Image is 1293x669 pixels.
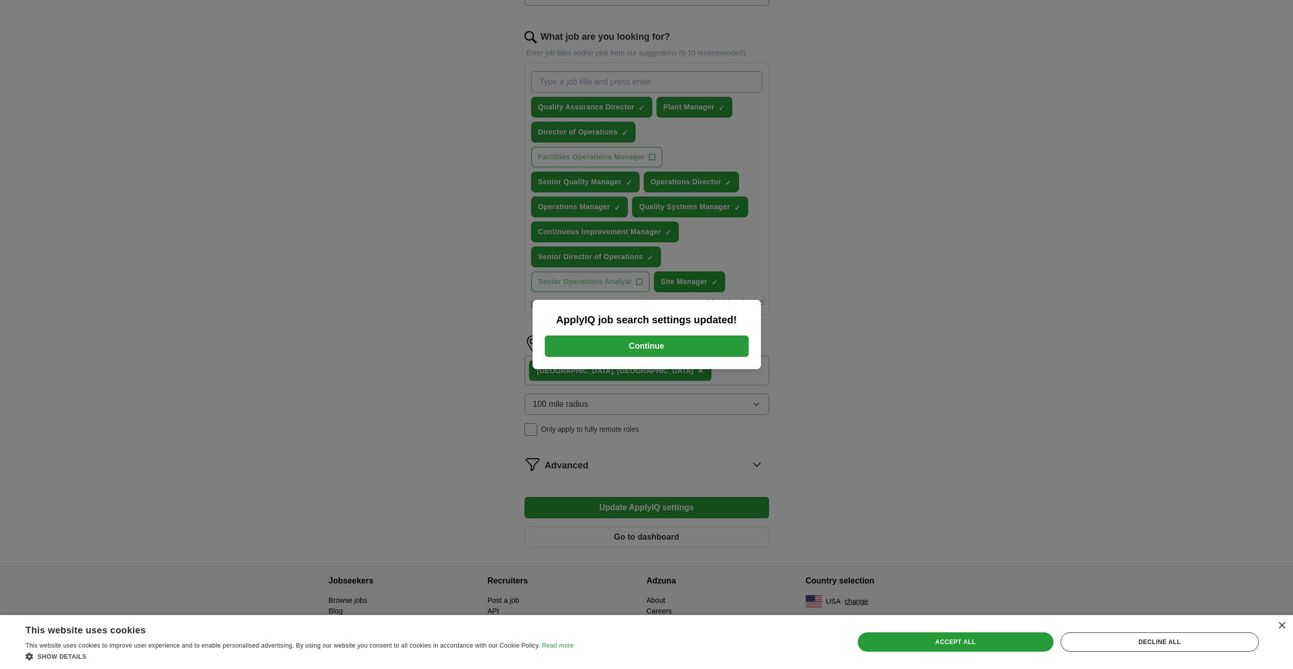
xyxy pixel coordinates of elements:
h2: ApplyIQ job search settings updated! [545,312,749,327]
div: This website uses cookies [25,621,548,636]
span: This website uses cookies to improve user experience and to enable personalised advertising. By u... [25,642,540,649]
a: Read more, opens a new window [542,642,573,649]
div: Show details [25,651,573,661]
div: Close [1278,622,1285,630]
div: Accept all [858,632,1053,652]
div: Decline all [1061,632,1259,652]
button: Continue [545,336,749,357]
span: Show details [38,653,87,660]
